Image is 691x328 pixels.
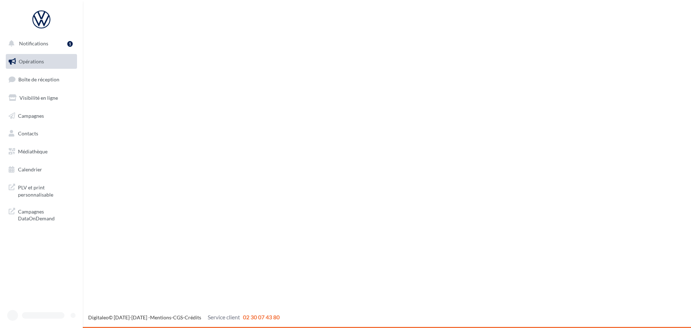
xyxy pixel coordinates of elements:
[4,162,78,177] a: Calendrier
[150,314,171,320] a: Mentions
[208,314,240,320] span: Service client
[185,314,201,320] a: Crédits
[67,41,73,47] div: 1
[88,314,109,320] a: Digitaleo
[4,108,78,123] a: Campagnes
[4,72,78,87] a: Boîte de réception
[4,90,78,105] a: Visibilité en ligne
[19,40,48,46] span: Notifications
[18,183,74,198] span: PLV et print personnalisable
[18,207,74,222] span: Campagnes DataOnDemand
[19,58,44,64] span: Opérations
[4,204,78,225] a: Campagnes DataOnDemand
[18,130,38,136] span: Contacts
[243,314,280,320] span: 02 30 07 43 80
[4,126,78,141] a: Contacts
[18,112,44,118] span: Campagnes
[18,148,48,154] span: Médiathèque
[4,36,76,51] button: Notifications 1
[18,76,59,82] span: Boîte de réception
[19,95,58,101] span: Visibilité en ligne
[88,314,280,320] span: © [DATE]-[DATE] - - -
[4,180,78,201] a: PLV et print personnalisable
[4,144,78,159] a: Médiathèque
[18,166,42,172] span: Calendrier
[4,54,78,69] a: Opérations
[173,314,183,320] a: CGS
